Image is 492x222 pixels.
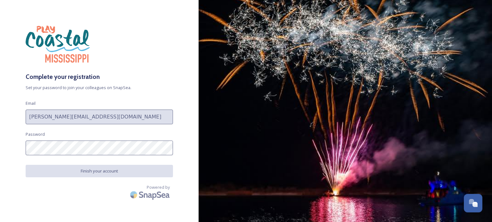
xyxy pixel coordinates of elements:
[147,184,170,190] span: Powered by
[26,72,173,81] h3: Complete your registration
[464,194,482,212] button: Open Chat
[26,85,173,91] span: Set your password to join your colleagues on SnapSea.
[26,165,173,177] button: Finish your account
[128,187,173,202] img: SnapSea Logo
[26,131,45,137] span: Password
[26,100,36,106] span: Email
[26,26,90,63] img: download%20%281%29.png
